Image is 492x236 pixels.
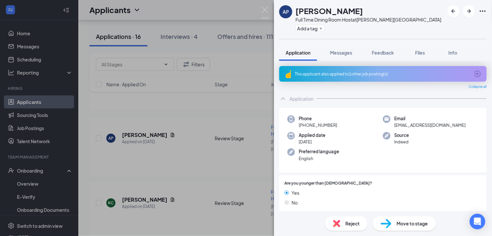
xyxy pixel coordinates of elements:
svg: ChevronUp [279,95,287,103]
div: Application [290,95,314,102]
span: Messages [330,50,352,56]
button: ArrowRight [463,5,475,17]
div: Full Time Dining Room Host at [PERSON_NAME][GEOGRAPHIC_DATA] [296,16,441,23]
svg: Plus [319,26,323,30]
div: Open Intercom Messenger [470,214,485,229]
span: English [299,155,339,162]
span: [PHONE_NUMBER] [299,122,337,128]
svg: ArrowLeftNew [450,7,457,15]
span: Feedback [372,50,394,56]
span: Applied date [299,132,326,139]
span: Application [286,50,311,56]
span: Are you younger than [DEMOGRAPHIC_DATA]? [284,180,372,187]
span: Preferred language [299,148,339,155]
span: Info [449,50,457,56]
span: Email [394,115,466,122]
span: Collapse all [469,84,487,90]
span: Reject [346,220,360,227]
span: Indeed [394,139,409,145]
span: [EMAIL_ADDRESS][DOMAIN_NAME] [394,122,466,128]
span: Files [415,50,425,56]
svg: ArrowRight [465,7,473,15]
svg: ArrowCircle [474,70,482,78]
span: Source [394,132,409,139]
button: ArrowLeftNew [448,5,459,17]
h1: [PERSON_NAME] [296,5,363,16]
span: Yes [292,189,300,196]
span: Move to stage [397,220,428,227]
button: PlusAdd a tag [296,25,325,32]
div: AP [283,8,289,15]
svg: Ellipses [479,7,487,15]
span: Phone [299,115,337,122]
span: [DATE] [299,139,326,145]
div: This applicant also applied to 1 other job posting(s) [295,71,470,77]
span: No [292,199,298,206]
